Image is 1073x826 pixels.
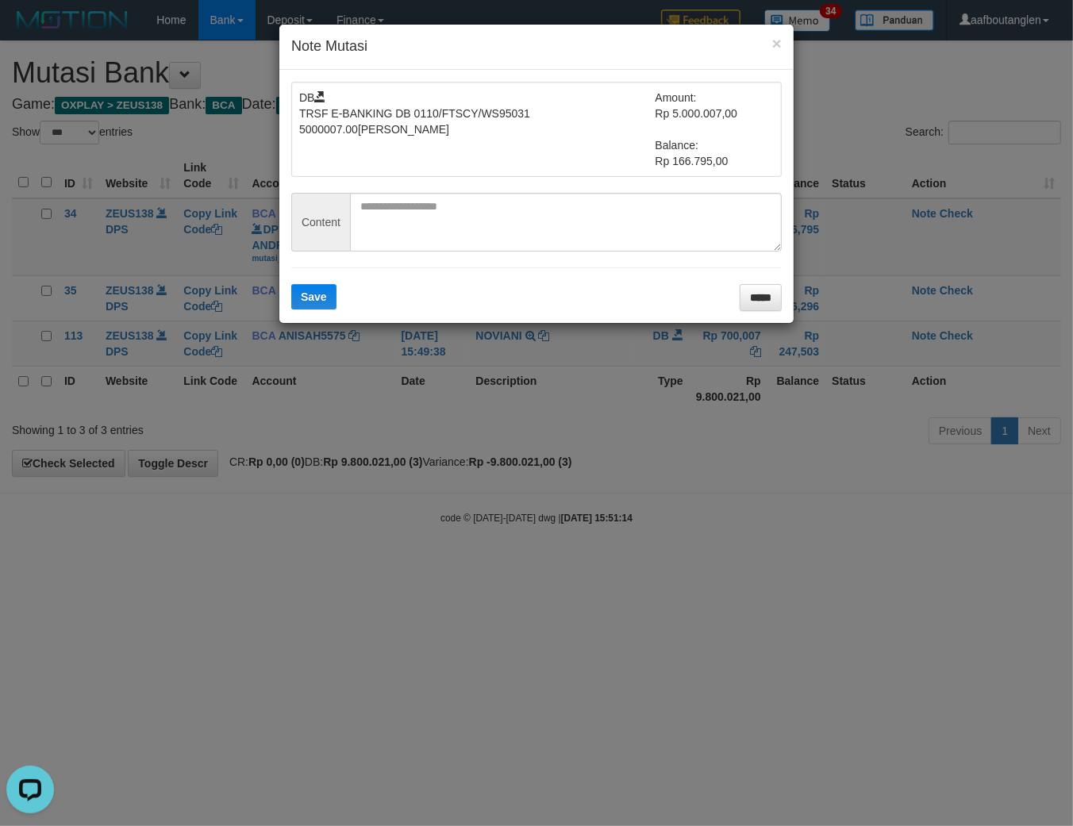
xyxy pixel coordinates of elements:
td: Amount: Rp 5.000.007,00 Balance: Rp 166.795,00 [656,90,775,169]
button: Open LiveChat chat widget [6,6,54,54]
button: × [772,35,782,52]
h4: Note Mutasi [291,36,782,57]
td: DB TRSF E-BANKING DB 0110/FTSCY/WS95031 5000007.00[PERSON_NAME] [299,90,656,169]
span: Content [291,193,350,252]
button: Save [291,284,337,309]
span: Save [301,290,327,303]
